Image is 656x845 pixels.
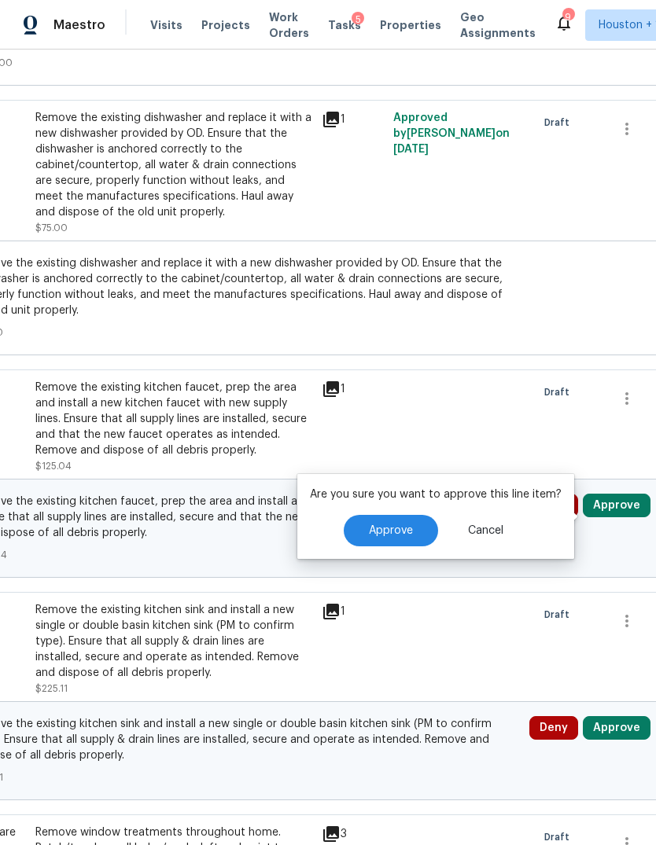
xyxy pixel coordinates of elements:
[544,384,576,400] span: Draft
[322,380,384,399] div: 1
[201,17,250,33] span: Projects
[35,684,68,693] span: $225.11
[544,829,576,845] span: Draft
[562,9,573,25] div: 9
[35,223,68,233] span: $75.00
[393,112,510,155] span: Approved by [PERSON_NAME] on
[322,602,384,621] div: 1
[269,9,309,41] span: Work Orders
[150,17,182,33] span: Visits
[53,17,105,33] span: Maestro
[529,716,578,740] button: Deny
[35,602,312,681] div: Remove the existing kitchen sink and install a new single or double basin kitchen sink (PM to con...
[583,494,650,517] button: Approve
[322,110,384,129] div: 1
[328,20,361,31] span: Tasks
[35,110,312,220] div: Remove the existing dishwasher and replace it with a new dishwasher provided by OD. Ensure that t...
[468,525,503,537] span: Cancel
[380,17,441,33] span: Properties
[35,461,72,471] span: $125.04
[344,515,438,546] button: Approve
[443,515,529,546] button: Cancel
[369,525,413,537] span: Approve
[352,12,364,28] div: 5
[393,144,429,155] span: [DATE]
[460,9,536,41] span: Geo Assignments
[544,115,576,130] span: Draft
[583,716,650,740] button: Approve
[310,487,562,502] p: Are you sure you want to approve this line item?
[35,380,312,458] div: Remove the existing kitchen faucet, prep the area and install a new kitchen faucet with new suppl...
[544,607,576,623] span: Draft
[322,825,384,843] div: 3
